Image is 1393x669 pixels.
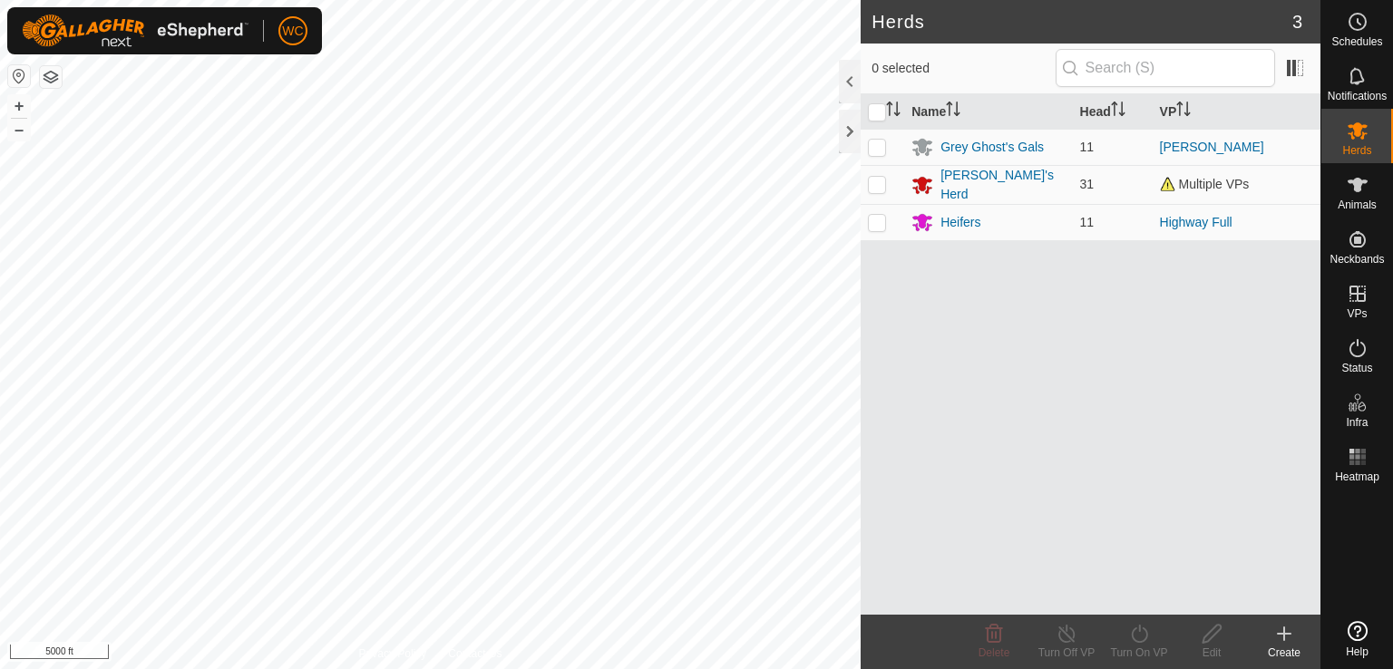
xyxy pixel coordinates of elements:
[1030,645,1103,661] div: Turn Off VP
[282,22,303,41] span: WC
[1328,91,1387,102] span: Notifications
[1292,8,1302,35] span: 3
[872,11,1292,33] h2: Herds
[448,645,502,662] a: Contact Us
[886,104,901,119] p-sorticon: Activate to sort
[1341,363,1372,373] span: Status
[8,95,30,117] button: +
[1335,471,1379,482] span: Heatmap
[1346,646,1369,657] span: Help
[904,94,1072,130] th: Name
[1160,215,1232,229] a: Highway Full
[8,65,30,87] button: Reset Map
[1175,645,1248,661] div: Edit
[1330,254,1384,265] span: Neckbands
[1347,308,1367,319] span: VPs
[872,59,1055,78] span: 0 selected
[1248,645,1320,661] div: Create
[1103,645,1175,661] div: Turn On VP
[1073,94,1153,130] th: Head
[22,15,248,47] img: Gallagher Logo
[1346,417,1368,428] span: Infra
[1338,199,1377,210] span: Animals
[1080,140,1095,154] span: 11
[1321,614,1393,664] a: Help
[1056,49,1275,87] input: Search (S)
[1080,177,1095,191] span: 31
[979,646,1010,659] span: Delete
[946,104,960,119] p-sorticon: Activate to sort
[1080,215,1095,229] span: 11
[40,66,62,88] button: Map Layers
[1342,145,1371,156] span: Herds
[359,645,427,662] a: Privacy Policy
[940,213,980,232] div: Heifers
[1176,104,1191,119] p-sorticon: Activate to sort
[1331,36,1382,47] span: Schedules
[940,138,1044,157] div: Grey Ghost's Gals
[8,119,30,141] button: –
[1160,177,1250,191] span: Multiple VPs
[1111,104,1125,119] p-sorticon: Activate to sort
[940,166,1065,204] div: [PERSON_NAME]'s Herd
[1160,140,1264,154] a: [PERSON_NAME]
[1153,94,1320,130] th: VP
